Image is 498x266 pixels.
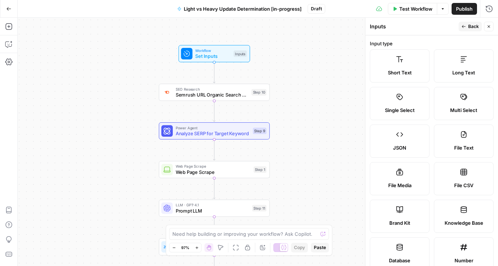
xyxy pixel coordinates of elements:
[253,128,267,134] div: Step 9
[454,144,474,151] span: File Text
[456,5,473,13] span: Publish
[176,91,249,98] span: Semrush URL Organic Search Keywords
[253,166,266,172] div: Step 1
[234,50,247,57] div: Inputs
[159,45,270,62] div: WorkflowSet InputsInputs
[213,178,215,199] g: Edge from step_1 to step_11
[159,238,270,256] div: Format JSONFormat JSONStep 12
[311,243,329,252] button: Paste
[370,40,494,47] label: Input type
[291,243,308,252] button: Copy
[459,22,482,31] button: Back
[176,202,249,208] span: LLM · GPT-4.1
[159,84,270,101] div: SEO ResearchSemrush URL Organic Search KeywordsStep 10
[213,101,215,122] g: Edge from step_10 to step_9
[184,5,302,13] span: Light vs Heavy Update Determination [in-progress]
[213,62,215,83] g: Edge from start to step_10
[450,106,477,114] span: Multi Select
[252,89,267,95] div: Step 10
[176,168,251,175] span: Web Page Scrape
[213,140,215,160] g: Edge from step_9 to step_1
[164,89,171,95] img: ey5lt04xp3nqzrimtu8q5fsyor3u
[252,205,267,211] div: Step 11
[385,106,415,114] span: Single Select
[452,3,477,15] button: Publish
[388,3,437,15] button: Test Workflow
[181,245,189,251] span: 97%
[173,3,306,15] button: Light vs Heavy Update Determination [in-progress]
[389,257,410,264] span: Database
[455,257,473,264] span: Number
[370,23,456,30] div: Inputs
[176,86,249,92] span: SEO Research
[176,164,251,169] span: Web Page Scrape
[159,200,270,217] div: LLM · GPT-4.1Prompt LLMStep 11
[195,48,231,53] span: Workflow
[294,244,305,251] span: Copy
[445,219,483,227] span: Knowledge Base
[452,69,475,76] span: Long Text
[314,244,326,251] span: Paste
[393,144,406,151] span: JSON
[311,6,322,12] span: Draft
[388,182,411,189] span: File Media
[388,69,412,76] span: Short Text
[176,130,250,137] span: Analyze SERP for Target Keyword
[159,161,270,178] div: Web Page ScrapeWeb Page ScrapeStep 1
[399,5,432,13] span: Test Workflow
[176,207,249,214] span: Prompt LLM
[195,53,231,60] span: Set Inputs
[468,23,479,30] span: Back
[454,182,473,189] span: File CSV
[159,122,270,140] div: Power AgentAnalyze SERP for Target KeywordStep 9
[389,219,410,227] span: Brand Kit
[176,125,250,131] span: Power Agent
